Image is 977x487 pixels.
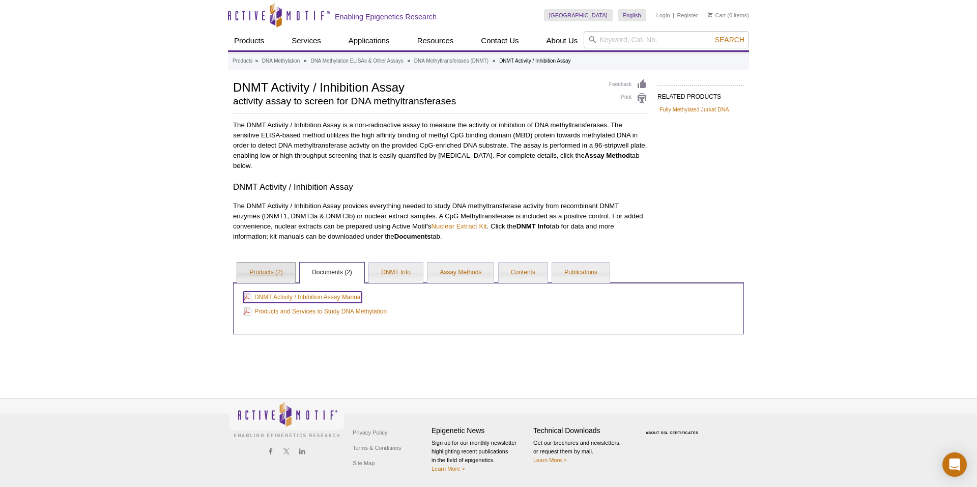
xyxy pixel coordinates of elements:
a: [GEOGRAPHIC_DATA] [544,9,613,21]
li: » [255,58,258,64]
h4: Epigenetic News [432,426,528,435]
a: Applications [342,31,396,50]
a: ABOUT SSL CERTIFICATES [646,431,699,435]
a: Documents (2) [300,263,364,283]
a: English [618,9,646,21]
p: The DNMT Activity / Inhibition Assay provides everything needed to study DNA methyltransferase ac... [233,201,647,242]
span: Search [715,36,744,44]
table: Click to Verify - This site chose Symantec SSL for secure e-commerce and confidential communicati... [635,416,711,439]
a: Login [656,12,670,19]
strong: Documents [394,233,431,240]
a: Contents [499,263,548,283]
h2: Enabling Epigenetics Research [335,12,437,21]
a: Learn More > [533,457,567,463]
a: Fully Methylated Jurkat DNA [659,105,729,114]
h1: DNMT Activity / Inhibition Assay [233,79,599,94]
a: Services [285,31,327,50]
h2: RELATED PRODUCTS [657,85,744,103]
strong: DNMT Info [516,222,550,230]
p: The DNMT Activity / Inhibition Assay is a non-radioactive assay to measure the activity or inhibi... [233,120,647,171]
a: Terms & Conditions [350,440,404,455]
li: | [673,9,674,21]
a: Site Map [350,455,377,471]
a: Assay Methods [427,263,494,283]
a: Publications [552,263,610,283]
div: Open Intercom Messenger [942,452,967,477]
a: Contact Us [475,31,525,50]
a: Products [233,56,252,66]
li: » [493,58,496,64]
a: DNA Methyltransferases (DNMT) [414,56,489,66]
a: DNA Methylation [262,56,300,66]
a: Print [609,93,647,104]
img: Active Motif, [228,398,345,440]
h2: activity assay to screen for DNA methyltransferases [233,97,599,106]
p: Get our brochures and newsletters, or request them by mail. [533,439,630,465]
h4: Technical Downloads [533,426,630,435]
a: Nuclear Extract Kit [432,222,487,230]
img: Your Cart [708,12,712,17]
a: Privacy Policy [350,425,390,440]
a: DNMT Info [369,263,423,283]
a: Feedback [609,79,647,90]
a: Learn More > [432,466,465,472]
p: Sign up for our monthly newsletter highlighting recent publications in the field of epigenetics. [432,439,528,473]
a: DNMT Activity / Inhibition Assay Manual [243,292,362,303]
a: Register [677,12,698,19]
a: Cart [708,12,726,19]
input: Keyword, Cat. No. [584,31,749,48]
li: (0 items) [708,9,749,21]
button: Search [712,35,748,44]
a: About Us [540,31,584,50]
a: Resources [411,31,460,50]
li: » [408,58,411,64]
a: DNA Methylation ELISAs & Other Assays [310,56,403,66]
li: » [304,58,307,64]
a: Products (2) [237,263,295,283]
strong: Assay Method [585,152,630,159]
a: Products and Services to Study DNA Methylation [243,306,387,317]
a: Products [228,31,270,50]
h3: DNMT Activity / Inhibition Assay [233,181,647,193]
li: DNMT Activity / Inhibition Assay [499,58,570,64]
